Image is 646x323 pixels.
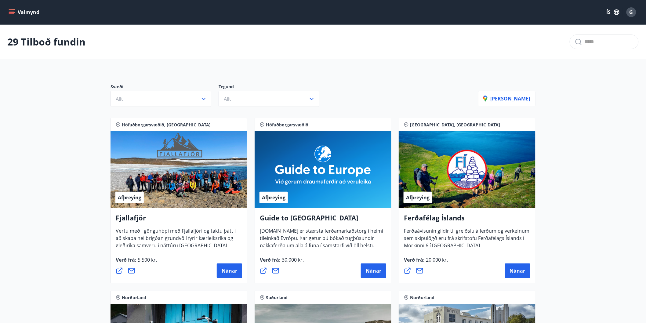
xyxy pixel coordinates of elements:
[260,213,386,227] h4: Guide to [GEOGRAPHIC_DATA]
[404,227,530,254] span: Ferðaávísunin gildir til greiðslu á ferðum og verkefnum sem skipulögð eru frá skrifstofu Ferðafél...
[603,7,623,18] button: ÍS
[217,263,242,278] button: Nánar
[122,122,211,128] span: Höfuðborgarsvæðið, [GEOGRAPHIC_DATA]
[406,194,430,201] span: Afþreying
[266,122,308,128] span: Höfuðborgarsvæðið
[630,9,633,16] span: G
[7,7,42,18] button: menu
[219,91,319,107] button: Allt
[262,194,285,201] span: Afþreying
[505,263,530,278] button: Nánar
[410,122,500,128] span: [GEOGRAPHIC_DATA], [GEOGRAPHIC_DATA]
[361,263,386,278] button: Nánar
[260,227,383,268] span: [DOMAIN_NAME] er stærsta ferðamarkaðstorg í heimi tileinkað Evrópu. Þar getur þú bókað tugþúsundi...
[425,256,448,263] span: 20.000 kr.
[404,256,448,268] span: Verð frá :
[624,5,639,20] button: G
[266,295,288,301] span: Suðurland
[122,295,146,301] span: Norðurland
[222,267,237,274] span: Nánar
[478,91,535,106] button: [PERSON_NAME]
[281,256,304,263] span: 30.000 kr.
[366,267,381,274] span: Nánar
[410,295,434,301] span: Norðurland
[136,256,157,263] span: 5.500 kr.
[224,96,231,102] span: Allt
[118,194,141,201] span: Afþreying
[116,96,123,102] span: Allt
[116,227,236,254] span: Vertu með í gönguhópi með Fjallafjöri og taktu þátt í að skapa heilbrigðan grundvöll fyrir kærlei...
[111,84,219,91] p: Svæði
[111,91,211,107] button: Allt
[219,84,327,91] p: Tegund
[116,256,157,268] span: Verð frá :
[404,213,530,227] h4: Ferðafélag Íslands
[116,213,242,227] h4: Fjallafjör
[7,35,85,49] p: 29 Tilboð fundin
[260,256,304,268] span: Verð frá :
[510,267,525,274] span: Nánar
[483,95,530,102] p: [PERSON_NAME]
